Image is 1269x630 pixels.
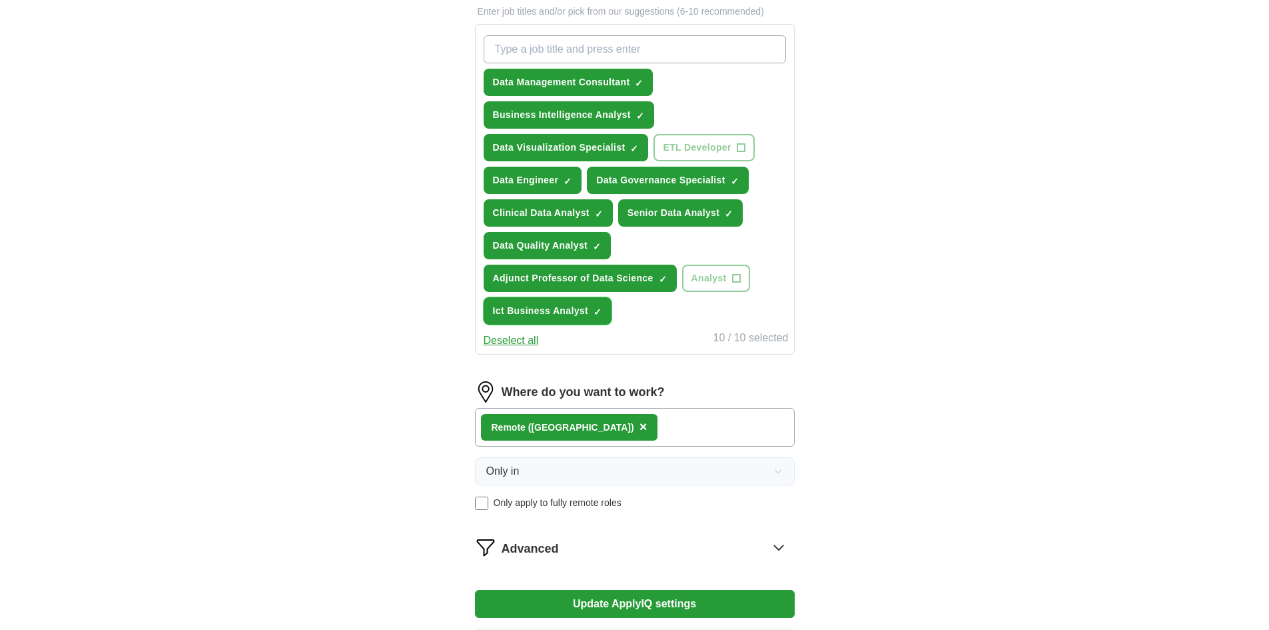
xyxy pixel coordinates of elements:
[659,274,667,285] span: ✓
[493,108,631,122] span: Business Intelligence Analyst
[628,206,719,220] span: Senior Data Analyst
[663,141,731,155] span: ETL Developer
[475,590,795,618] button: Update ApplyIQ settings
[484,333,539,349] button: Deselect all
[486,463,520,479] span: Only in
[502,383,665,401] label: Where do you want to work?
[618,199,743,227] button: Senior Data Analyst✓
[653,134,754,161] button: ETL Developer
[484,199,613,227] button: Clinical Data Analyst✓
[493,173,559,187] span: Data Engineer
[475,537,496,558] img: filter
[493,239,588,253] span: Data Quality Analyst
[493,304,588,318] span: Ict Business Analyst
[639,417,647,437] button: ×
[639,419,647,434] span: ×
[636,111,644,121] span: ✓
[475,381,496,403] img: location.png
[691,271,727,285] span: Analyst
[725,209,733,219] span: ✓
[484,232,612,259] button: Data Quality Analyst✓
[484,134,649,161] button: Data Visualization Specialist✓
[484,101,654,129] button: Business Intelligence Analyst✓
[484,35,786,63] input: Type a job title and press enter
[731,176,739,187] span: ✓
[593,241,601,252] span: ✓
[713,330,789,349] div: 10 / 10 selected
[595,209,603,219] span: ✓
[594,307,602,317] span: ✓
[502,540,559,558] span: Advanced
[484,297,612,325] button: Ict Business Analyst✓
[635,78,643,89] span: ✓
[682,265,750,292] button: Analyst
[475,5,795,19] p: Enter job titles and/or pick from our suggestions (6-10 recommended)
[587,167,749,194] button: Data Governance Specialist✓
[494,496,622,510] span: Only apply to fully remote roles
[484,265,677,292] button: Adjunct Professor of Data Science✓
[564,176,572,187] span: ✓
[493,206,590,220] span: Clinical Data Analyst
[484,167,582,194] button: Data Engineer✓
[492,421,634,435] div: Remote ([GEOGRAPHIC_DATA])
[493,271,653,285] span: Adjunct Professor of Data Science
[475,497,488,510] input: Only apply to fully remote roles
[596,173,725,187] span: Data Governance Specialist
[484,69,653,96] button: Data Management Consultant✓
[493,75,630,89] span: Data Management Consultant
[493,141,626,155] span: Data Visualization Specialist
[475,457,795,485] button: Only in
[630,143,638,154] span: ✓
